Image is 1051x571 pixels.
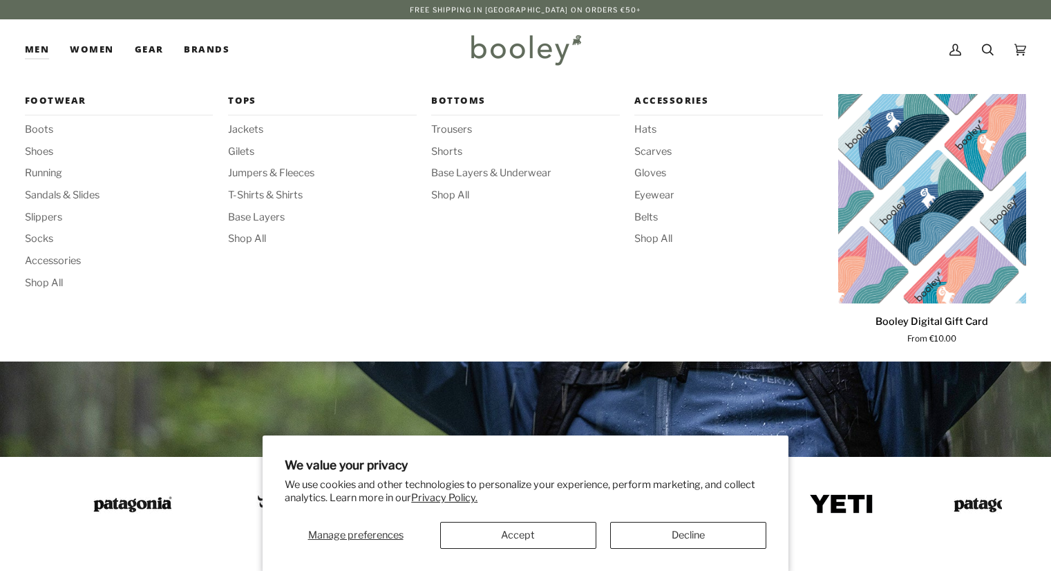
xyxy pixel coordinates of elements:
[228,144,416,160] a: Gilets
[228,188,416,203] a: T-Shirts & Shirts
[634,210,822,225] a: Belts
[431,94,619,115] a: Bottoms
[308,529,404,541] span: Manage preferences
[25,276,213,291] a: Shop All
[410,4,641,15] p: Free Shipping in [GEOGRAPHIC_DATA] on Orders €50+
[25,166,213,181] a: Running
[838,94,1026,345] product-grid-item: Booley Digital Gift Card
[431,188,619,203] a: Shop All
[431,166,619,181] a: Base Layers & Underwear
[285,458,766,472] h2: We value your privacy
[124,19,174,80] a: Gear
[907,333,956,346] span: From €10.00
[610,522,766,549] button: Decline
[228,122,416,138] a: Jackets
[634,122,822,138] a: Hats
[25,94,213,115] a: Footwear
[25,122,213,138] a: Boots
[634,188,822,203] a: Eyewear
[70,43,113,57] span: Women
[184,43,229,57] span: Brands
[135,43,164,57] span: Gear
[838,94,1026,303] a: Booley Digital Gift Card
[228,210,416,225] a: Base Layers
[228,94,416,115] a: Tops
[228,232,416,247] a: Shop All
[634,94,822,115] a: Accessories
[285,522,426,549] button: Manage preferences
[25,144,213,160] a: Shoes
[173,19,240,80] a: Brands
[634,232,822,247] a: Shop All
[431,144,619,160] a: Shorts
[838,309,1026,346] a: Booley Digital Gift Card
[25,188,213,203] a: Sandals & Slides
[59,19,124,80] a: Women
[465,30,586,70] img: Booley
[431,94,619,108] span: Bottoms
[25,210,213,225] a: Slippers
[411,492,477,504] a: Privacy Policy.
[25,19,59,80] a: Men
[838,94,1026,303] product-grid-item-variant: €10.00
[228,166,416,181] a: Jumpers & Fleeces
[25,19,59,80] div: Men Footwear Boots Shoes Running Sandals & Slides Slippers Socks Accessories Shop All Tops Jacket...
[875,315,988,330] p: Booley Digital Gift Card
[634,166,822,181] a: Gloves
[25,254,213,269] a: Accessories
[25,94,213,108] span: Footwear
[285,478,766,505] p: We use cookies and other technologies to personalize your experience, perform marketing, and coll...
[228,94,416,108] span: Tops
[634,94,822,108] span: Accessories
[634,144,822,160] a: Scarves
[25,232,213,247] a: Socks
[431,122,619,138] a: Trousers
[440,522,596,549] button: Accept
